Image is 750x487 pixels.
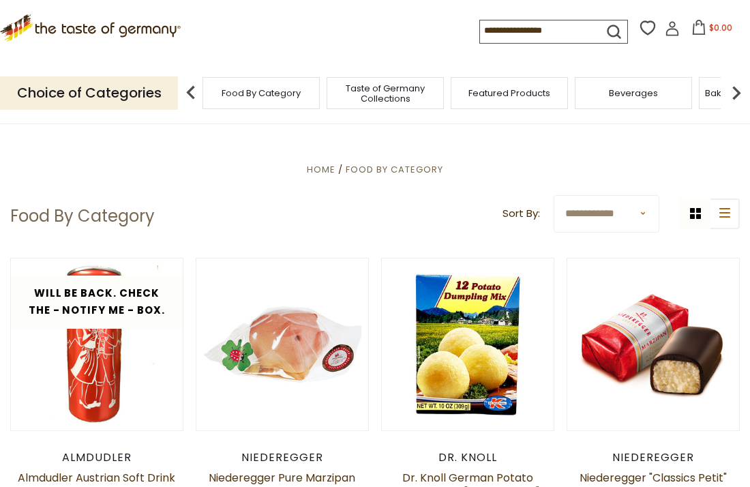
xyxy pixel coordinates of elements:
img: Dr. Knoll German Potato Dumplings Mix "Half and Half" in Box, 12 pc. 10 oz. [382,259,554,430]
h1: Food By Category [10,206,155,226]
a: Taste of Germany Collections [331,83,440,104]
div: Niederegger [196,451,369,464]
div: Niederegger [567,451,740,464]
img: Almdudler Austrian Soft Drink with Alpine Herbs 11.2 fl oz [11,259,183,430]
a: Food By Category [346,163,443,176]
img: Niederegger Pure Marzipan Good Luck Pigs, .44 oz [196,259,368,430]
span: $0.00 [709,22,732,33]
label: Sort By: [502,205,540,222]
a: Food By Category [222,88,301,98]
img: Niederegger "Classics Petit" Dark Chocolate Covered Marzipan Loaf, 15g [567,281,739,409]
div: Almdudler [10,451,183,464]
img: next arrow [723,79,750,106]
div: Dr. Knoll [381,451,554,464]
img: previous arrow [177,79,205,106]
button: $0.00 [682,20,740,40]
a: Home [307,163,335,176]
a: Beverages [609,88,658,98]
a: Featured Products [468,88,550,98]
